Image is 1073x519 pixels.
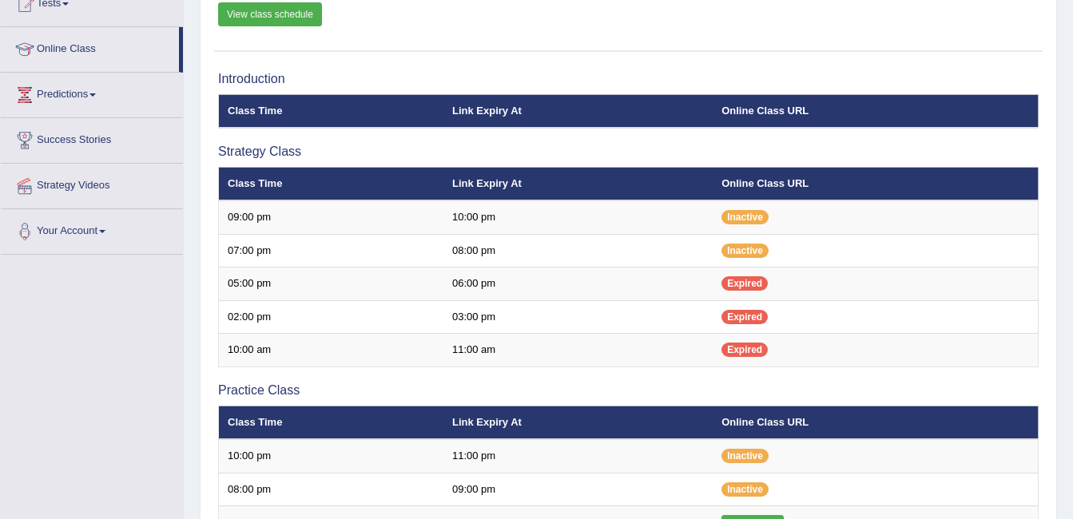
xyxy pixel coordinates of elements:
[218,72,1039,86] h3: Introduction
[1,27,179,67] a: Online Class
[443,334,713,367] td: 11:00 am
[1,118,183,158] a: Success Stories
[219,439,443,473] td: 10:00 pm
[218,2,322,26] a: View class schedule
[713,94,1038,128] th: Online Class URL
[1,164,183,204] a: Strategy Videos
[721,449,769,463] span: Inactive
[219,267,443,301] td: 05:00 pm
[443,300,713,334] td: 03:00 pm
[219,406,443,439] th: Class Time
[721,276,768,291] span: Expired
[219,473,443,506] td: 08:00 pm
[721,244,769,258] span: Inactive
[219,234,443,267] td: 07:00 pm
[721,310,768,324] span: Expired
[443,267,713,301] td: 06:00 pm
[1,73,183,113] a: Predictions
[219,94,443,128] th: Class Time
[219,167,443,200] th: Class Time
[1,209,183,249] a: Your Account
[443,200,713,234] td: 10:00 pm
[713,406,1038,439] th: Online Class URL
[721,482,769,497] span: Inactive
[443,439,713,473] td: 11:00 pm
[443,473,713,506] td: 09:00 pm
[443,94,713,128] th: Link Expiry At
[218,145,1039,159] h3: Strategy Class
[721,343,768,357] span: Expired
[218,383,1039,398] h3: Practice Class
[219,200,443,234] td: 09:00 pm
[443,234,713,267] td: 08:00 pm
[219,300,443,334] td: 02:00 pm
[721,210,769,224] span: Inactive
[443,167,713,200] th: Link Expiry At
[443,406,713,439] th: Link Expiry At
[713,167,1038,200] th: Online Class URL
[219,334,443,367] td: 10:00 am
